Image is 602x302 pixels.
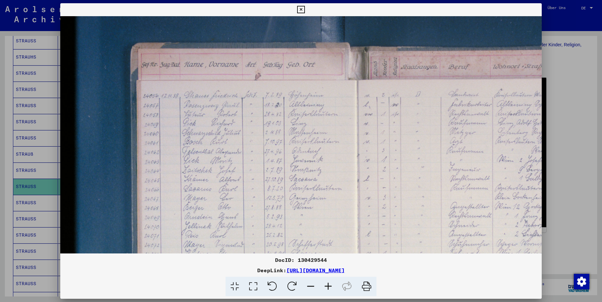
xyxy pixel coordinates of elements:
img: Zustimmung ändern [574,274,589,289]
div: DeepLink: [60,266,542,274]
div: DocID: 130429544 [60,256,542,264]
a: [URL][DOMAIN_NAME] [286,267,345,274]
div: Zustimmung ändern [573,274,589,289]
